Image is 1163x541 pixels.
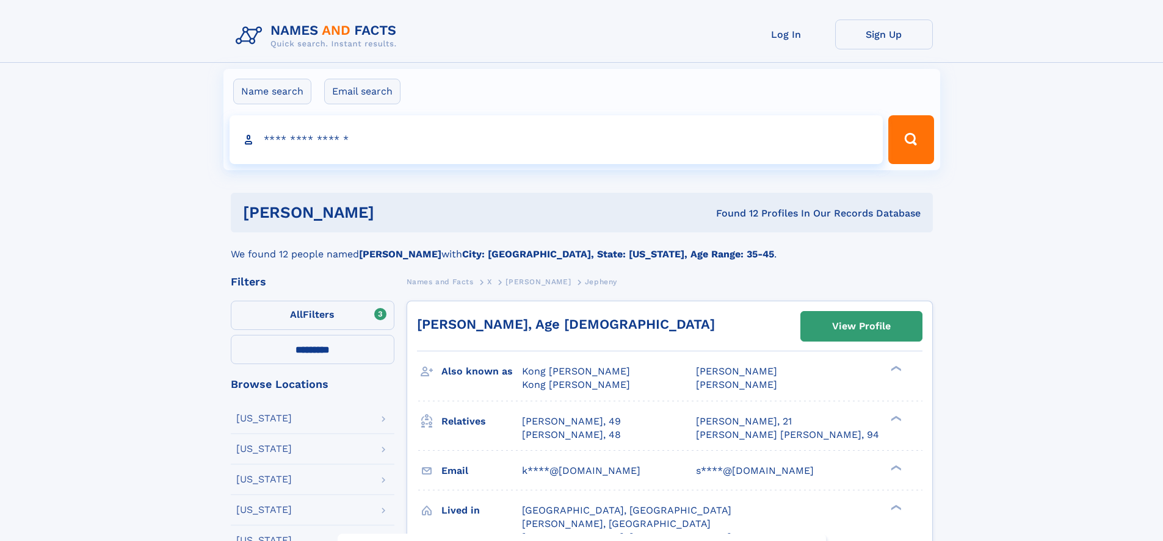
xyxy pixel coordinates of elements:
[505,274,571,289] a: [PERSON_NAME]
[231,20,407,52] img: Logo Names and Facts
[236,444,292,454] div: [US_STATE]
[441,361,522,382] h3: Also known as
[888,503,902,511] div: ❯
[696,428,879,442] a: [PERSON_NAME] [PERSON_NAME], 94
[243,205,545,220] h1: [PERSON_NAME]
[233,79,311,104] label: Name search
[522,415,621,428] a: [PERSON_NAME], 49
[888,365,902,373] div: ❯
[505,278,571,286] span: [PERSON_NAME]
[231,276,394,287] div: Filters
[324,79,400,104] label: Email search
[737,20,835,49] a: Log In
[696,379,777,390] span: [PERSON_NAME]
[441,411,522,432] h3: Relatives
[522,504,731,516] span: [GEOGRAPHIC_DATA], [GEOGRAPHIC_DATA]
[522,428,621,442] a: [PERSON_NAME], 48
[888,414,902,422] div: ❯
[832,312,891,340] div: View Profile
[545,207,921,220] div: Found 12 Profiles In Our Records Database
[417,317,715,332] a: [PERSON_NAME], Age [DEMOGRAPHIC_DATA]
[888,464,902,471] div: ❯
[359,248,441,260] b: [PERSON_NAME]
[230,115,883,164] input: search input
[441,500,522,521] h3: Lived in
[487,278,492,286] span: X
[236,505,292,515] div: [US_STATE]
[231,232,933,262] div: We found 12 people named with .
[522,365,630,377] span: Kong [PERSON_NAME]
[522,379,630,390] span: Kong [PERSON_NAME]
[487,274,492,289] a: X
[441,460,522,481] h3: Email
[407,274,474,289] a: Names and Facts
[522,518,711,529] span: [PERSON_NAME], [GEOGRAPHIC_DATA]
[696,365,777,377] span: [PERSON_NAME]
[835,20,933,49] a: Sign Up
[696,415,792,428] a: [PERSON_NAME], 21
[801,312,922,341] a: View Profile
[290,309,303,320] span: All
[236,414,292,423] div: [US_STATE]
[462,248,774,260] b: City: [GEOGRAPHIC_DATA], State: [US_STATE], Age Range: 35-45
[888,115,933,164] button: Search Button
[585,278,617,286] span: Jepheny
[236,475,292,484] div: [US_STATE]
[231,379,394,390] div: Browse Locations
[231,301,394,330] label: Filters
